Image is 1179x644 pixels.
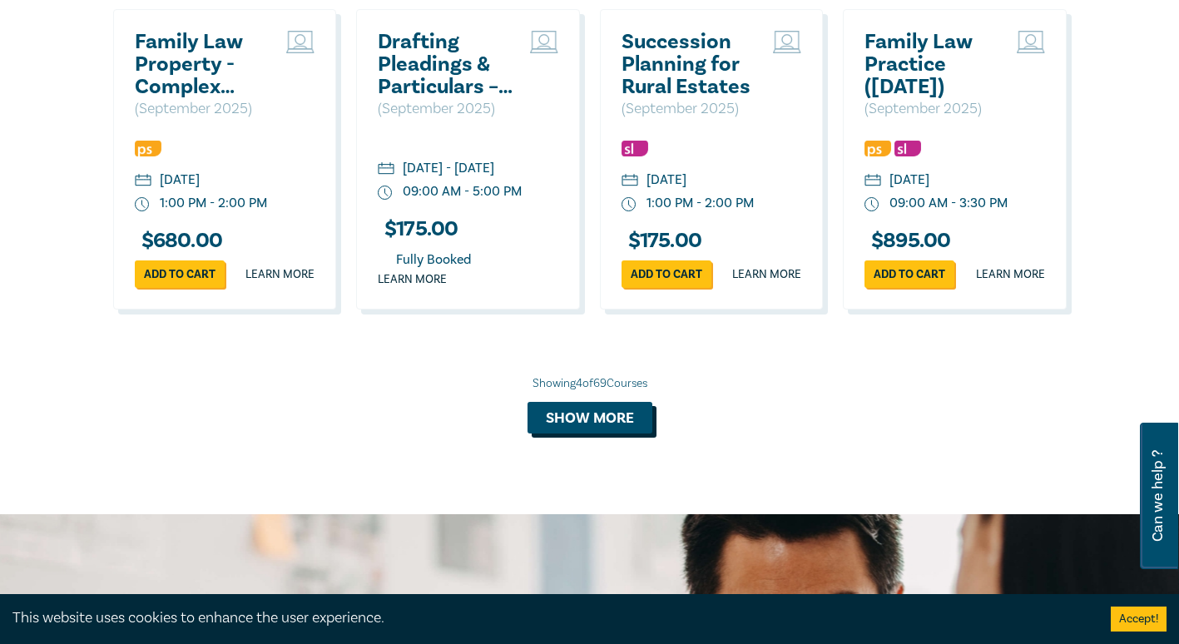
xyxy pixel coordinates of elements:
img: calendar [864,174,881,189]
a: Learn more [245,266,315,283]
a: Learn more [732,266,801,283]
img: Professional Skills [135,141,161,156]
img: watch [378,186,393,201]
div: 1:00 PM - 2:00 PM [160,194,267,213]
a: Drafting Pleadings & Particulars – Tips & Traps [378,31,522,98]
img: calendar [135,174,151,189]
h3: $ 175.00 [378,218,458,240]
button: Accept cookies [1111,607,1167,632]
a: Learn more [378,271,447,288]
img: Professional Skills [864,141,891,156]
h3: $ 175.00 [622,230,702,252]
div: 09:00 AM - 3:30 PM [889,194,1008,213]
a: Succession Planning for Rural Estates [622,31,765,98]
a: Family Law Practice ([DATE]) [864,31,1008,98]
p: ( September 2025 ) [378,98,522,120]
img: Substantive Law [894,141,921,156]
div: This website uses cookies to enhance the user experience. [12,607,1086,629]
p: ( September 2025 ) [622,98,765,120]
div: 09:00 AM - 5:00 PM [403,182,522,201]
a: Add to cart [622,260,711,288]
img: Live Stream [530,31,558,53]
div: [DATE] [160,171,200,190]
div: [DATE] [889,171,929,190]
p: ( September 2025 ) [135,98,279,120]
img: Live Stream [286,31,315,53]
img: watch [622,197,637,212]
button: Show more [528,402,652,433]
h3: $ 680.00 [135,230,223,252]
p: ( September 2025 ) [864,98,1008,120]
div: [DATE] [646,171,686,190]
img: calendar [378,162,394,177]
a: Add to cart [864,260,954,288]
a: Add to cart [135,260,225,288]
a: Learn more [976,266,1045,283]
div: [DATE] - [DATE] [403,159,494,178]
div: 1:00 PM - 2:00 PM [646,194,754,213]
img: Substantive Law [622,141,648,156]
h3: $ 895.00 [864,230,951,252]
img: watch [135,197,150,212]
img: calendar [622,174,638,189]
img: watch [864,197,879,212]
img: Live Stream [773,31,801,53]
img: Live Stream [1017,31,1045,53]
a: Family Law Property - Complex Property Settlements ([DATE]) [135,31,279,98]
div: Fully Booked [378,249,489,271]
div: Showing 4 of 69 Courses [113,375,1067,392]
span: Can we help ? [1150,433,1166,559]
